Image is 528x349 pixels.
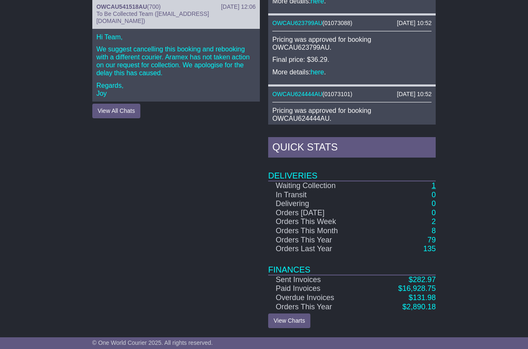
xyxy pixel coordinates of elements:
[149,3,159,10] span: 700
[268,303,370,312] td: Orders This Year
[268,160,436,181] td: Deliveries
[272,20,322,26] a: OWCAU623799AU
[409,275,436,284] a: $282.97
[268,293,370,303] td: Overdue Invoices
[432,217,436,226] a: 2
[432,227,436,235] a: 8
[397,20,432,27] div: [DATE] 10:52
[402,303,436,311] a: $2,890.18
[272,91,322,97] a: OWCAU624444AU
[268,217,370,227] td: Orders This Week
[96,3,147,10] a: OWCAU541518AU
[432,181,436,190] a: 1
[402,284,436,293] span: 16,928.75
[268,284,370,293] td: Paid Invoices
[423,245,436,253] a: 135
[96,3,256,10] div: ( )
[432,209,436,217] a: 0
[268,137,436,160] div: Quick Stats
[272,36,432,51] p: Pricing was approved for booking OWCAU623799AU.
[92,104,140,118] button: View All Chats
[272,68,432,76] p: More details: .
[413,275,436,284] span: 282.97
[268,227,370,236] td: Orders This Month
[397,91,432,98] div: [DATE] 10:52
[268,209,370,218] td: Orders [DATE]
[96,10,209,24] span: To Be Collected Team ([EMAIL_ADDRESS][DOMAIN_NAME])
[272,56,432,64] p: Final price: $36.29.
[221,3,256,10] div: [DATE] 12:06
[432,199,436,208] a: 0
[432,191,436,199] a: 0
[413,293,436,302] span: 131.98
[325,20,350,26] span: 01073088
[96,45,256,77] p: We suggest cancelling this booking and rebooking with a different courier. Aramex has not taken a...
[96,82,256,97] p: Regards, Joy
[406,303,436,311] span: 2,890.18
[272,91,432,98] div: ( )
[272,20,432,27] div: ( )
[268,245,370,254] td: Orders Last Year
[398,284,436,293] a: $16,928.75
[325,91,350,97] span: 01073101
[409,293,436,302] a: $131.98
[96,33,256,41] p: Hi Team,
[268,236,370,245] td: Orders This Year
[272,107,432,122] p: Pricing was approved for booking OWCAU624444AU.
[268,199,370,209] td: Delivering
[268,275,370,285] td: Sent Invoices
[268,254,436,275] td: Finances
[427,236,436,244] a: 79
[311,69,324,76] a: here
[268,313,310,328] a: View Charts
[268,181,370,191] td: Waiting Collection
[268,191,370,200] td: In Transit
[92,339,213,346] span: © One World Courier 2025. All rights reserved.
